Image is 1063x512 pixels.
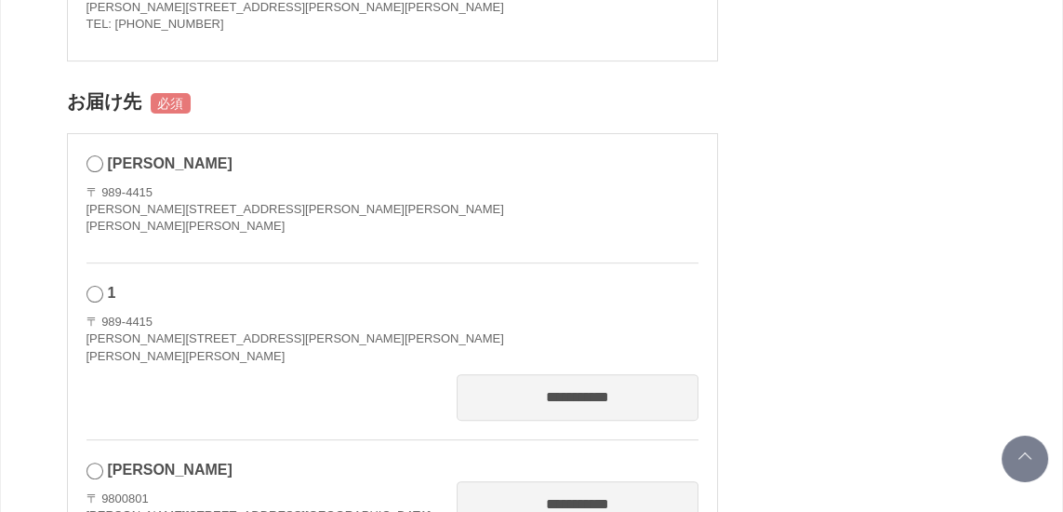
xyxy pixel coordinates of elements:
[86,184,504,236] address: 〒 989-4415 [PERSON_NAME][STREET_ADDRESS][PERSON_NAME][PERSON_NAME] [PERSON_NAME][PERSON_NAME]
[108,462,233,478] span: [PERSON_NAME]
[67,80,718,124] h2: お届け先
[108,155,233,171] span: [PERSON_NAME]
[108,285,116,301] span: 1
[86,314,504,365] address: 〒 989-4415 [PERSON_NAME][STREET_ADDRESS][PERSON_NAME][PERSON_NAME] [PERSON_NAME][PERSON_NAME]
